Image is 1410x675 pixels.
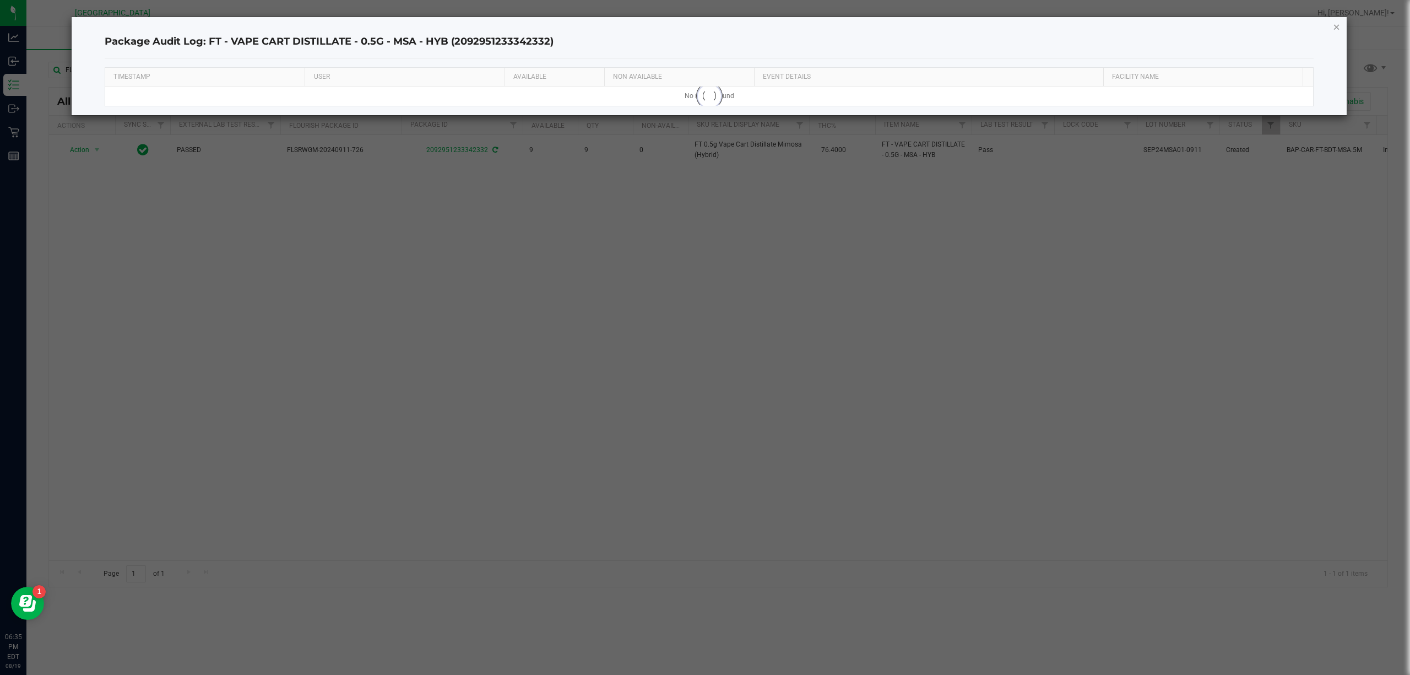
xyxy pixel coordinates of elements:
th: EVENT DETAILS [754,68,1103,87]
iframe: Resource center unread badge [32,585,46,598]
th: TIMESTAMP [105,68,305,87]
h4: Package Audit Log: FT - VAPE CART DISTILLATE - 0.5G - MSA - HYB (2092951233342332) [105,35,1314,49]
iframe: Resource center [11,587,44,620]
th: Facility Name [1103,68,1303,87]
th: NON AVAILABLE [604,68,754,87]
th: USER [305,68,504,87]
th: AVAILABLE [505,68,604,87]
